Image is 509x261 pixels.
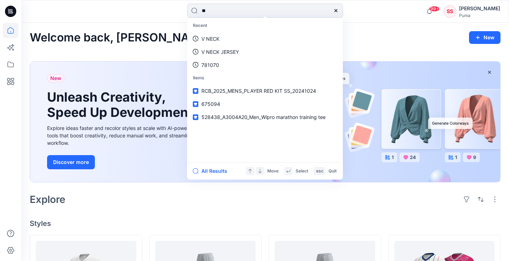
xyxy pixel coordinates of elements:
a: 675094 [189,97,342,110]
p: Quit [328,168,337,175]
div: SS [444,5,456,18]
div: Explore ideas faster and recolor styles at scale with AI-powered tools that boost creativity, red... [47,124,206,147]
h2: Welcome back, [PERSON_NAME] [30,31,211,44]
h2: Explore [30,194,65,205]
h1: Unleash Creativity, Speed Up Development [47,90,196,120]
p: Items [189,72,342,85]
button: New [469,31,501,44]
p: Select [296,168,308,175]
a: 781070 [189,58,342,72]
a: RCB_2025_MENS_PLAYER RED KIT SS_20241024 [189,84,342,97]
a: Discover more [47,155,206,169]
p: Move [267,168,279,175]
span: 99+ [429,6,440,12]
p: Recent [189,19,342,32]
p: V NECK [201,35,219,42]
button: Discover more [47,155,95,169]
span: 675094 [201,101,220,107]
p: 781070 [201,61,219,69]
div: [PERSON_NAME] [459,4,500,13]
p: V NECK JERSEY [201,48,239,56]
span: New [50,74,61,83]
a: V NECK [189,32,342,45]
a: V NECK JERSEY [189,45,342,58]
a: 528438_A3004A20_Men_Wipro marathon training tee [189,110,342,124]
p: esc [316,168,324,175]
button: All Results [193,167,232,175]
span: 528438_A3004A20_Men_Wipro marathon training tee [201,114,326,120]
div: Puma [459,13,500,18]
span: RCB_2025_MENS_PLAYER RED KIT SS_20241024 [201,88,316,94]
h4: Styles [30,219,501,228]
